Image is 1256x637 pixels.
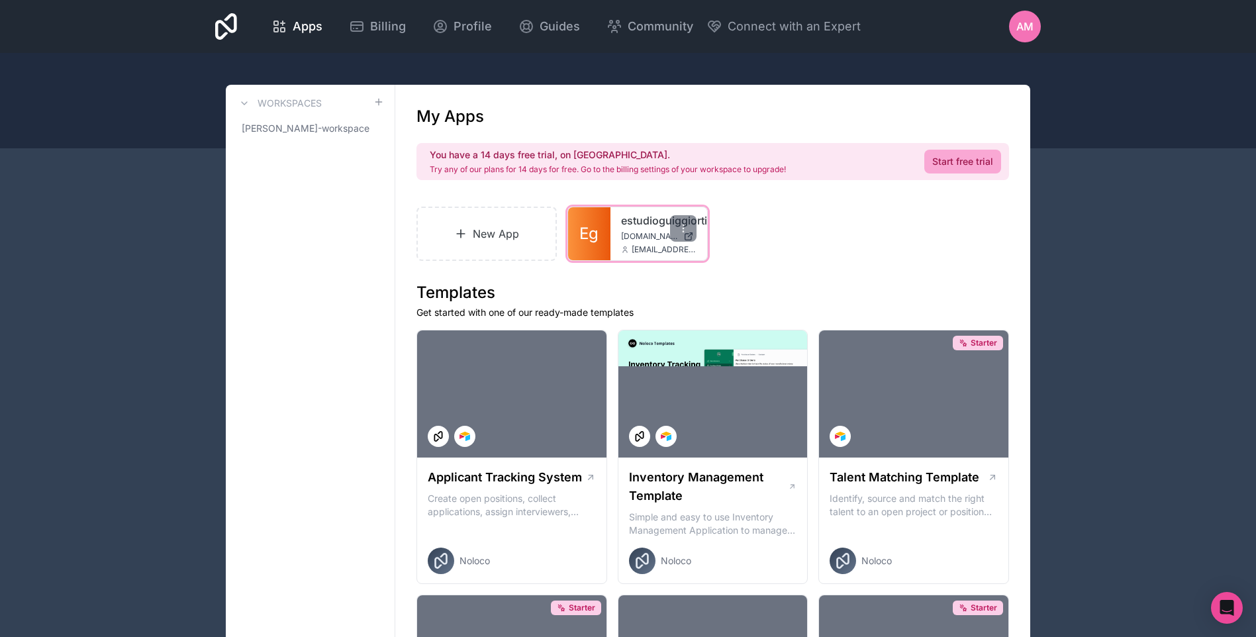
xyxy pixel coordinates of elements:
span: [EMAIL_ADDRESS][DOMAIN_NAME] [632,244,697,255]
a: Eg [568,207,610,260]
span: [PERSON_NAME]-workspace [242,122,369,135]
a: [PERSON_NAME]-workspace [236,117,384,140]
span: Noloco [661,554,691,567]
h1: Inventory Management Template [629,468,788,505]
h3: Workspaces [258,97,322,110]
h1: Templates [416,282,1009,303]
span: Starter [971,603,997,613]
h1: Talent Matching Template [830,468,979,487]
span: AM [1016,19,1034,34]
a: Profile [422,12,503,41]
span: Noloco [459,554,490,567]
a: estudioguiggiortiz [621,213,697,228]
span: Guides [540,17,580,36]
span: Profile [454,17,492,36]
a: Community [596,12,704,41]
h1: My Apps [416,106,484,127]
span: Starter [569,603,595,613]
p: Create open positions, collect applications, assign interviewers, centralise candidate feedback a... [428,492,596,518]
p: Try any of our plans for 14 days for free. Go to the billing settings of your workspace to upgrade! [430,164,786,175]
span: [DOMAIN_NAME] [621,231,678,242]
div: Open Intercom Messenger [1211,592,1243,624]
a: Apps [261,12,333,41]
p: Get started with one of our ready-made templates [416,306,1009,319]
span: Billing [370,17,406,36]
a: [DOMAIN_NAME] [621,231,697,242]
button: Connect with an Expert [706,17,861,36]
span: Eg [579,223,599,244]
a: Start free trial [924,150,1001,173]
img: Airtable Logo [661,431,671,442]
h2: You have a 14 days free trial, on [GEOGRAPHIC_DATA]. [430,148,786,162]
p: Identify, source and match the right talent to an open project or position with our Talent Matchi... [830,492,998,518]
span: Noloco [861,554,892,567]
span: Apps [293,17,322,36]
a: Billing [338,12,416,41]
p: Simple and easy to use Inventory Management Application to manage your stock, orders and Manufact... [629,511,797,537]
img: Airtable Logo [835,431,845,442]
span: Community [628,17,693,36]
span: Starter [971,338,997,348]
a: Workspaces [236,95,322,111]
img: Airtable Logo [459,431,470,442]
h1: Applicant Tracking System [428,468,582,487]
a: New App [416,207,557,261]
span: Connect with an Expert [728,17,861,36]
a: Guides [508,12,591,41]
